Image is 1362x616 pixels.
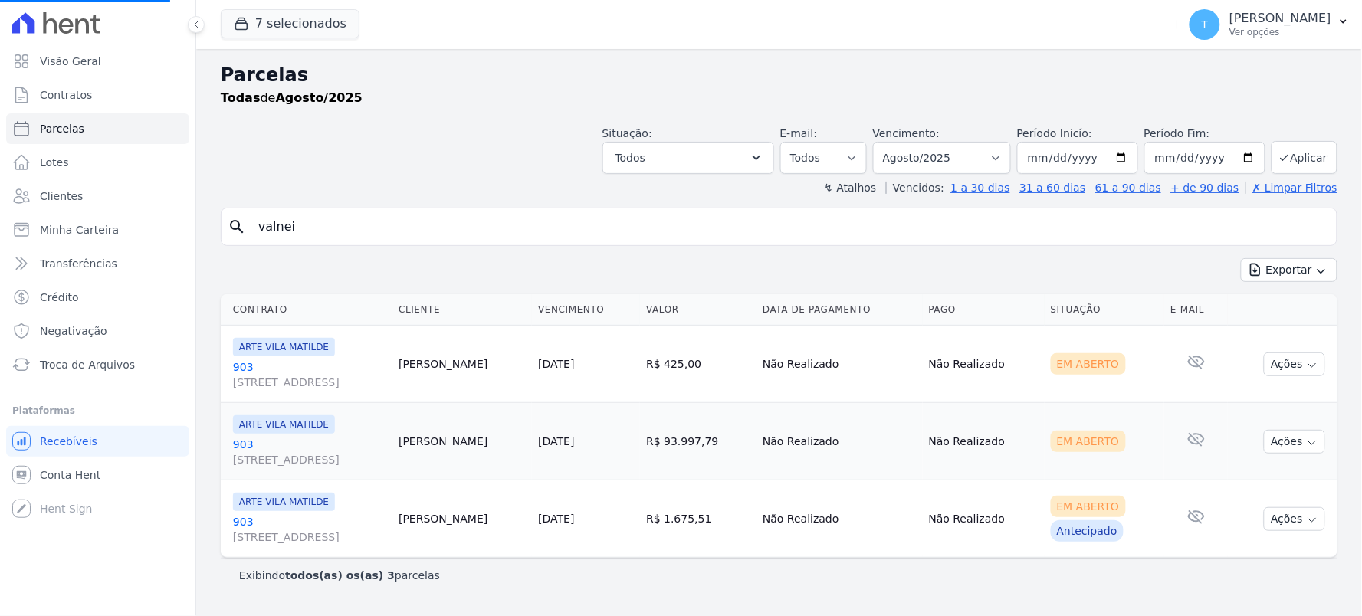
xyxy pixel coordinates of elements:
[6,46,189,77] a: Visão Geral
[1051,431,1126,452] div: Em Aberto
[1177,3,1362,46] button: T [PERSON_NAME] Ver opções
[951,182,1010,194] a: 1 a 30 dias
[538,358,574,370] a: [DATE]
[233,514,386,545] a: 903[STREET_ADDRESS]
[886,182,944,194] label: Vencidos:
[249,211,1331,242] input: Buscar por nome do lote ou do cliente
[6,181,189,211] a: Clientes
[233,375,386,390] span: [STREET_ADDRESS]
[239,568,440,583] p: Exibindo parcelas
[615,149,645,167] span: Todos
[538,513,574,525] a: [DATE]
[602,142,774,174] button: Todos
[824,182,876,194] label: ↯ Atalhos
[640,403,756,480] td: R$ 93.997,79
[40,188,83,204] span: Clientes
[756,480,923,558] td: Não Realizado
[6,215,189,245] a: Minha Carteira
[1144,126,1265,142] label: Período Fim:
[228,218,246,236] i: search
[538,435,574,447] a: [DATE]
[1017,127,1092,139] label: Período Inicío:
[40,323,107,339] span: Negativação
[40,357,135,372] span: Troca de Arquivos
[221,61,1337,89] h2: Parcelas
[1229,11,1331,26] p: [PERSON_NAME]
[756,294,923,326] th: Data de Pagamento
[6,316,189,346] a: Negativação
[40,434,97,449] span: Recebíveis
[40,290,79,305] span: Crédito
[40,222,119,238] span: Minha Carteira
[40,467,100,483] span: Conta Hent
[40,121,84,136] span: Parcelas
[233,415,335,434] span: ARTE VILA MATILDE
[6,248,189,279] a: Transferências
[233,493,335,511] span: ARTE VILA MATILDE
[233,338,335,356] span: ARTE VILA MATILDE
[1264,507,1325,531] button: Ações
[285,569,395,582] b: todos(as) os(as) 3
[1095,182,1161,194] a: 61 a 90 dias
[1241,258,1337,282] button: Exportar
[276,90,363,105] strong: Agosto/2025
[392,294,532,326] th: Cliente
[6,426,189,457] a: Recebíveis
[40,87,92,103] span: Contratos
[392,326,532,403] td: [PERSON_NAME]
[532,294,640,326] th: Vencimento
[12,401,183,420] div: Plataformas
[1264,430,1325,454] button: Ações
[1272,141,1337,174] button: Aplicar
[640,480,756,558] td: R$ 1.675,51
[923,326,1045,403] td: Não Realizado
[873,127,940,139] label: Vencimento:
[221,90,261,105] strong: Todas
[1045,294,1165,326] th: Situação
[640,294,756,326] th: Valor
[221,89,363,107] p: de
[6,282,189,313] a: Crédito
[6,460,189,490] a: Conta Hent
[1264,352,1325,376] button: Ações
[1245,182,1337,194] a: ✗ Limpar Filtros
[233,359,386,390] a: 903[STREET_ADDRESS]
[780,127,818,139] label: E-mail:
[1229,26,1331,38] p: Ver opções
[40,256,117,271] span: Transferências
[392,403,532,480] td: [PERSON_NAME]
[923,403,1045,480] td: Não Realizado
[1171,182,1239,194] a: + de 90 dias
[756,326,923,403] td: Não Realizado
[602,127,652,139] label: Situação:
[6,349,189,380] a: Troca de Arquivos
[923,294,1045,326] th: Pago
[233,452,386,467] span: [STREET_ADDRESS]
[392,480,532,558] td: [PERSON_NAME]
[1051,496,1126,517] div: Em Aberto
[221,294,392,326] th: Contrato
[923,480,1045,558] td: Não Realizado
[40,54,101,69] span: Visão Geral
[221,9,359,38] button: 7 selecionados
[1164,294,1228,326] th: E-mail
[1019,182,1085,194] a: 31 a 60 dias
[756,403,923,480] td: Não Realizado
[6,113,189,144] a: Parcelas
[6,147,189,178] a: Lotes
[1051,520,1124,542] div: Antecipado
[6,80,189,110] a: Contratos
[40,155,69,170] span: Lotes
[233,437,386,467] a: 903[STREET_ADDRESS]
[640,326,756,403] td: R$ 425,00
[1202,19,1209,30] span: T
[233,529,386,545] span: [STREET_ADDRESS]
[1051,353,1126,375] div: Em Aberto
